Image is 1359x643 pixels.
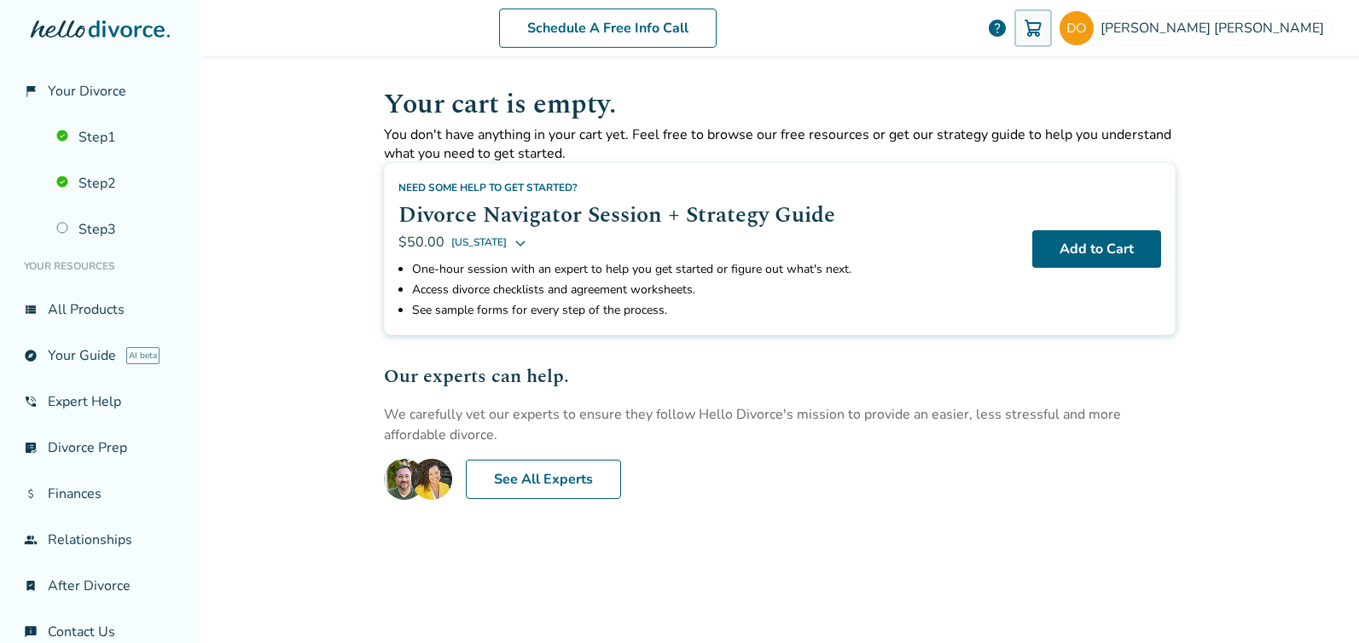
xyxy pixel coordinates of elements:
li: Access divorce checklists and agreement worksheets. [412,280,1019,300]
img: davidzolson@gmail.com [1060,11,1094,45]
span: Need some help to get started? [398,181,578,194]
a: list_alt_checkDivorce Prep [14,428,187,467]
button: Add to Cart [1032,230,1161,268]
span: explore [24,349,38,362]
li: Your Resources [14,249,187,283]
span: phone_in_talk [24,395,38,408]
span: list_alt_check [24,441,38,455]
a: help [987,18,1008,38]
a: bookmark_checkAfter Divorce [14,566,187,605]
a: attach_moneyFinances [14,474,187,513]
iframe: Chat Widget [1274,561,1359,643]
span: AI beta [126,347,160,364]
span: Your Divorce [48,82,126,101]
li: See sample forms for every step of the process. [412,300,1019,321]
h2: Our experts can help. [384,362,1176,391]
a: view_listAll Products [14,290,187,329]
button: [US_STATE] [451,232,527,252]
span: view_list [24,303,38,316]
a: Step1 [46,118,187,157]
h2: Divorce Navigator Session + Strategy Guide [398,198,1019,232]
img: Cart [1023,18,1043,38]
a: phone_in_talkExpert Help [14,382,187,421]
span: $50.00 [398,233,444,252]
a: See All Experts [466,460,621,499]
span: [PERSON_NAME] [PERSON_NAME] [1101,19,1331,38]
span: attach_money [24,487,38,501]
p: We carefully vet our experts to ensure they follow Hello Divorce's mission to provide an easier, ... [384,404,1176,445]
a: flag_2Your Divorce [14,72,187,111]
img: E [384,459,452,500]
span: [US_STATE] [451,232,507,252]
a: Schedule A Free Info Call [499,9,717,48]
p: You don't have anything in your cart yet. Feel free to browse our free resources or get our strat... [384,125,1176,163]
span: flag_2 [24,84,38,98]
li: One-hour session with an expert to help you get started or figure out what's next. [412,259,1019,280]
a: exploreYour GuideAI beta [14,336,187,375]
span: group [24,533,38,547]
span: chat_info [24,625,38,639]
span: bookmark_check [24,579,38,593]
h1: Your cart is empty. [384,84,1176,125]
a: groupRelationships [14,520,187,559]
a: Step2 [46,164,187,203]
a: Step3 [46,210,187,249]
